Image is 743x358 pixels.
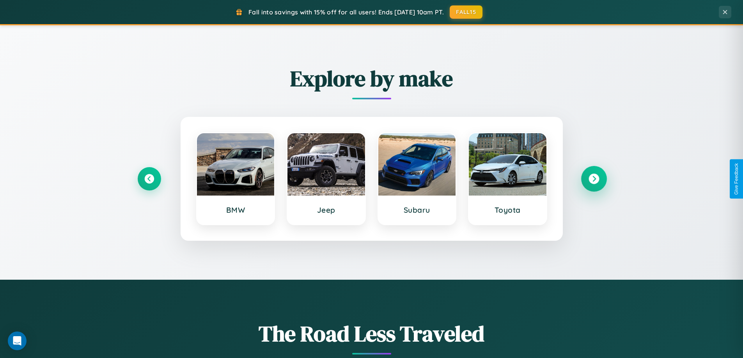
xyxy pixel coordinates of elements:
div: Open Intercom Messenger [8,332,27,350]
h3: BMW [205,205,267,215]
span: Fall into savings with 15% off for all users! Ends [DATE] 10am PT. [248,8,444,16]
h3: Toyota [477,205,539,215]
h1: The Road Less Traveled [138,319,606,349]
button: FALL15 [450,5,482,19]
h3: Subaru [386,205,448,215]
div: Give Feedback [734,163,739,195]
h2: Explore by make [138,63,606,93]
h3: Jeep [295,205,357,215]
